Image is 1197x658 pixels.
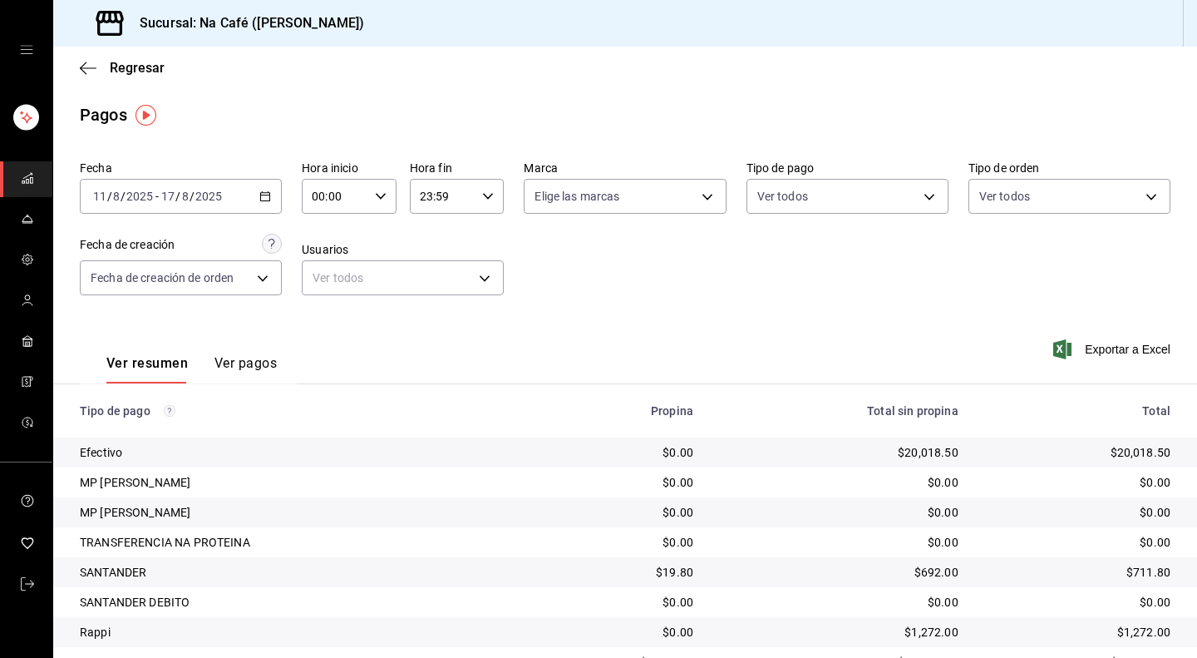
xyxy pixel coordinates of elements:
span: / [190,190,195,203]
label: Hora fin [410,162,505,174]
div: $20,018.50 [985,444,1170,461]
div: $0.00 [985,504,1170,521]
div: TRANSFERENCIA NA PROTEINA [80,534,513,551]
span: - [155,190,159,203]
div: MP [PERSON_NAME] [80,474,513,491]
div: Rappi [80,624,513,641]
div: $19.80 [539,564,693,581]
h3: Sucursal: Na Café ([PERSON_NAME]) [126,13,364,33]
img: Tooltip marker [135,105,156,126]
div: Propina [539,404,693,418]
label: Tipo de pago [746,162,948,174]
button: Ver resumen [106,355,188,383]
span: Elige las marcas [534,188,619,205]
span: Regresar [110,60,165,76]
div: Total sin propina [720,404,958,418]
div: $0.00 [539,624,693,641]
div: $1,272.00 [720,624,958,641]
span: / [107,190,112,203]
div: $0.00 [720,594,958,611]
div: $0.00 [985,474,1170,491]
div: Pagos [80,102,127,127]
div: $711.80 [985,564,1170,581]
div: $0.00 [985,594,1170,611]
span: / [121,190,126,203]
div: $0.00 [539,534,693,551]
label: Hora inicio [302,162,397,174]
div: $0.00 [720,534,958,551]
input: ---- [195,190,223,203]
div: Ver todos [302,260,504,295]
div: Total [985,404,1170,418]
button: Exportar a Excel [1057,339,1170,359]
label: Tipo de orden [968,162,1170,174]
div: $0.00 [720,474,958,491]
button: Regresar [80,60,165,76]
div: $20,018.50 [720,444,958,461]
div: $0.00 [539,444,693,461]
div: $0.00 [539,474,693,491]
input: -- [112,190,121,203]
div: $692.00 [720,564,958,581]
div: $0.00 [720,504,958,521]
label: Usuarios [302,244,504,255]
span: Ver todos [979,188,1030,205]
div: $0.00 [539,504,693,521]
div: Tipo de pago [80,404,513,418]
button: Ver pagos [214,355,277,383]
span: / [175,190,180,203]
div: Efectivo [80,444,513,461]
input: -- [160,190,175,203]
button: open drawer [20,43,33,57]
div: SANTANDER [80,564,513,581]
input: ---- [126,190,154,203]
div: $0.00 [539,594,693,611]
div: $1,272.00 [985,624,1170,641]
div: navigation tabs [106,355,277,383]
span: Fecha de creación de orden [91,270,234,286]
div: SANTANDER DEBITO [80,594,513,611]
input: -- [181,190,190,203]
div: $0.00 [985,534,1170,551]
div: MP [PERSON_NAME] [80,504,513,521]
label: Marca [524,162,726,174]
svg: Los pagos realizados con Pay y otras terminales son montos brutos. [164,405,175,417]
input: -- [92,190,107,203]
span: Ver todos [757,188,808,205]
label: Fecha [80,162,282,174]
div: Fecha de creación [80,236,175,254]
